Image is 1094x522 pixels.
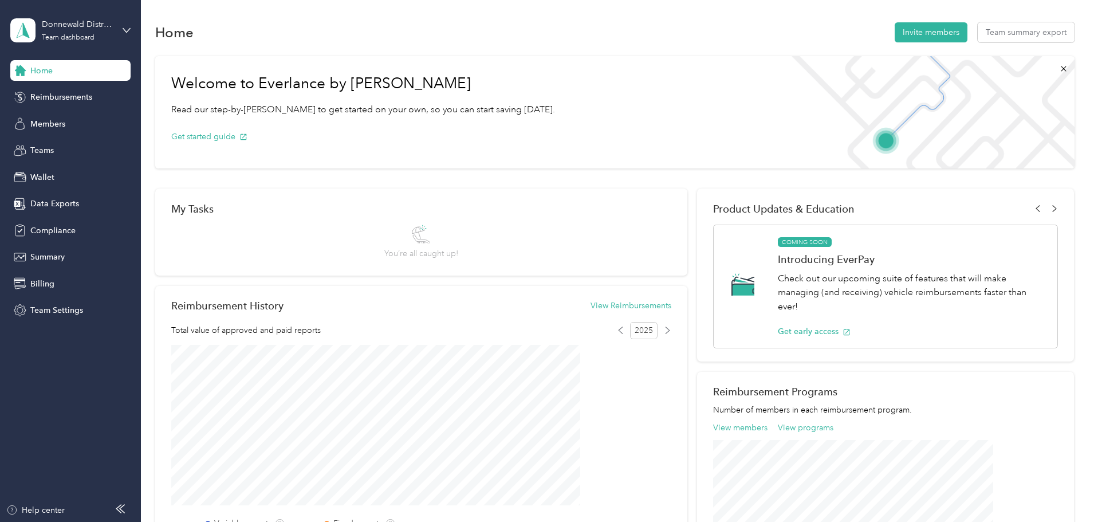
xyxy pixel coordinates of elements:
[713,203,855,215] span: Product Updates & Education
[895,22,967,42] button: Invite members
[30,278,54,290] span: Billing
[171,103,555,117] p: Read our step-by-[PERSON_NAME] to get started on your own, so you can start saving [DATE].
[1030,458,1094,522] iframe: Everlance-gr Chat Button Frame
[155,26,194,38] h1: Home
[713,404,1058,416] p: Number of members in each reimbursement program.
[778,253,1045,265] h1: Introducing EverPay
[171,131,247,143] button: Get started guide
[171,74,555,93] h1: Welcome to Everlance by [PERSON_NAME]
[30,118,65,130] span: Members
[978,22,1075,42] button: Team summary export
[171,203,671,215] div: My Tasks
[171,300,284,312] h2: Reimbursement History
[30,144,54,156] span: Teams
[778,272,1045,314] p: Check out our upcoming suite of features that will make managing (and receiving) vehicle reimburs...
[171,324,321,336] span: Total value of approved and paid reports
[713,386,1058,398] h2: Reimbursement Programs
[30,65,53,77] span: Home
[778,422,833,434] button: View programs
[30,304,83,316] span: Team Settings
[780,56,1074,168] img: Welcome to everlance
[30,91,92,103] span: Reimbursements
[30,251,65,263] span: Summary
[42,18,113,30] div: Donnewald Distributing
[384,248,458,260] span: You’re all caught up!
[778,325,851,337] button: Get early access
[591,300,671,312] button: View Reimbursements
[30,225,76,237] span: Compliance
[630,322,658,339] span: 2025
[713,422,768,434] button: View members
[6,504,65,516] button: Help center
[778,237,832,248] span: COMING SOON
[30,171,54,183] span: Wallet
[42,34,95,41] div: Team dashboard
[30,198,79,210] span: Data Exports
